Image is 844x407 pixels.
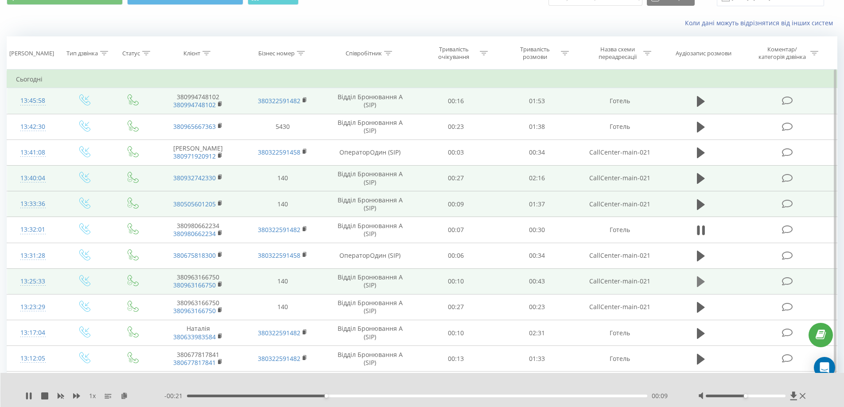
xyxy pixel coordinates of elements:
td: 00:16 [416,88,497,114]
td: Відділ Бронювання A (SIP) [325,165,416,191]
div: 13:42:30 [16,118,50,136]
span: - 00:21 [164,391,187,400]
div: 13:12:05 [16,350,50,367]
a: 380322591482 [258,354,300,363]
td: 140 [240,165,324,191]
td: Сьогодні [7,70,837,88]
td: 00:27 [416,294,497,320]
td: 00:27 [416,165,497,191]
td: 00:07 [416,217,497,243]
td: 01:37 [497,191,578,217]
td: 5430 [240,114,324,140]
td: 02:16 [497,165,578,191]
td: Відділ Бронювання A (SIP) [325,217,416,243]
td: CallCenter-main-021 [577,191,661,217]
td: CallCenter-main-021 [577,268,661,294]
td: Наталія [156,320,240,346]
div: Статус [122,50,140,57]
div: 13:33:36 [16,195,50,213]
td: Готель [577,114,661,140]
td: 01:53 [497,88,578,114]
td: Відділ Бронювання A (SIP) [325,191,416,217]
a: 380971920912 [173,152,216,160]
td: Відділ Бронювання A (SIP) [325,320,416,346]
div: Open Intercom Messenger [814,357,835,378]
div: Коментар/категорія дзвінка [756,46,808,61]
a: 380675818300 [173,251,216,260]
div: Accessibility label [744,394,747,398]
a: 380932742330 [173,174,216,182]
td: 00:43 [497,268,578,294]
a: 380322591482 [258,329,300,337]
td: 01:38 [497,114,578,140]
td: 00:03 [416,140,497,165]
a: 380963166750 [173,281,216,289]
span: 1 x [89,391,96,400]
td: Готель [577,372,661,397]
td: 00:06 [416,243,497,268]
td: 01:33 [497,346,578,372]
a: 380994748102 [173,101,216,109]
div: Тип дзвінка [66,50,98,57]
td: Відділ Бронювання A (SIP) [325,88,416,114]
td: 140 [240,191,324,217]
a: 380963166750 [173,306,216,315]
div: 13:31:28 [16,247,50,264]
td: Відділ Бронювання A (SIP) [325,114,416,140]
td: CallCenter-main-021 [577,140,661,165]
div: Співробітник [346,50,382,57]
td: 02:31 [497,320,578,346]
span: 00:09 [652,391,668,400]
td: ОператорОдин (SIP) [325,243,416,268]
div: 13:32:01 [16,221,50,238]
td: [PERSON_NAME] [156,140,240,165]
td: 00:09 [416,191,497,217]
td: 00:23 [416,114,497,140]
div: Тривалість розмови [511,46,559,61]
td: 380994748102 [156,88,240,114]
td: 380963166750 [156,294,240,320]
td: 140 [240,294,324,320]
td: CallCenter-main-021 [577,165,661,191]
div: [PERSON_NAME] [9,50,54,57]
td: CallCenter-main-021 [577,243,661,268]
a: 380505601205 [173,200,216,208]
a: 380677817841 [173,358,216,367]
div: 13:23:29 [16,298,50,316]
td: 380677817841 [156,346,240,372]
td: 140 [240,268,324,294]
div: Бізнес номер [258,50,295,57]
td: CallCenter-main-021 [577,294,661,320]
td: 380991172114 [156,372,240,397]
td: 01:28 [497,372,578,397]
td: ОператорОдин (SIP) [325,140,416,165]
td: 00:07 [416,372,497,397]
a: 380965667363 [173,122,216,131]
a: 380322591482 [258,225,300,234]
td: 00:34 [497,243,578,268]
td: Відділ Бронювання B (SIP) [325,372,416,397]
div: 13:45:58 [16,92,50,109]
td: 00:10 [416,268,497,294]
td: Відділ Бронювання A (SIP) [325,294,416,320]
a: 380633983584 [173,333,216,341]
a: 380322591458 [258,251,300,260]
td: 00:13 [416,346,497,372]
td: 00:34 [497,140,578,165]
div: Назва схеми переадресації [594,46,641,61]
a: 380322591482 [258,97,300,105]
td: 00:10 [416,320,497,346]
div: Тривалість очікування [430,46,478,61]
td: Готель [577,320,661,346]
div: 13:17:04 [16,324,50,341]
a: Коли дані можуть відрізнятися вiд інших систем [685,19,837,27]
div: Аудіозапис розмови [676,50,731,57]
td: 380980662234 [156,217,240,243]
div: 13:40:04 [16,170,50,187]
td: 00:23 [497,294,578,320]
td: Готель [577,88,661,114]
a: 380322591458 [258,148,300,156]
td: Відділ Бронювання A (SIP) [325,346,416,372]
td: Відділ Бронювання A (SIP) [325,268,416,294]
div: 13:25:33 [16,273,50,290]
